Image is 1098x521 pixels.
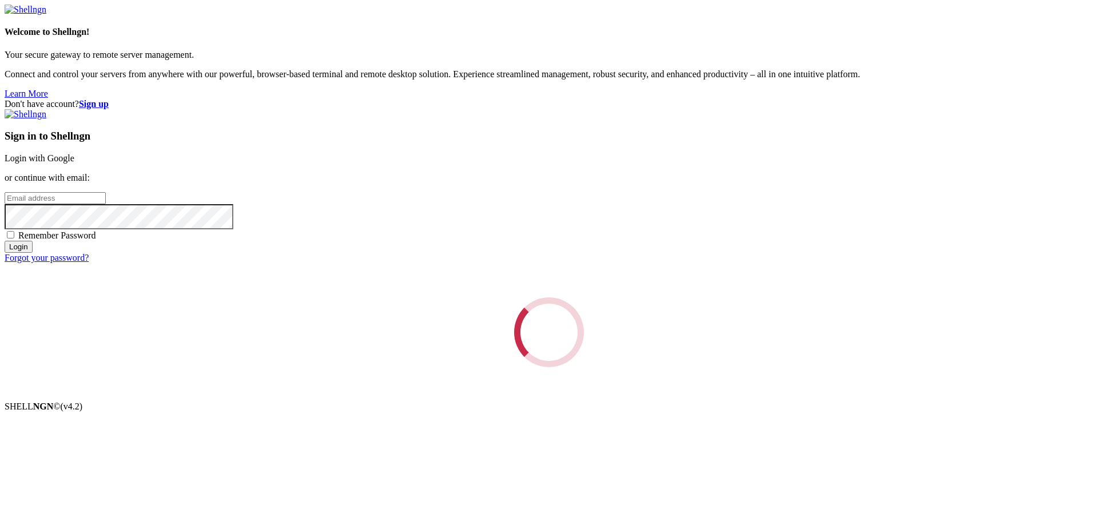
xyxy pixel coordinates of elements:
img: Shellngn [5,109,46,120]
a: Sign up [79,99,109,109]
p: or continue with email: [5,173,1093,183]
h4: Welcome to Shellngn! [5,27,1093,37]
h3: Sign in to Shellngn [5,130,1093,142]
a: Login with Google [5,153,74,163]
img: Shellngn [5,5,46,15]
p: Your secure gateway to remote server management. [5,50,1093,60]
input: Remember Password [7,231,14,238]
b: NGN [33,401,54,411]
div: Don't have account? [5,99,1093,109]
span: SHELL © [5,401,82,411]
p: Connect and control your servers from anywhere with our powerful, browser-based terminal and remo... [5,69,1093,79]
div: Loading... [504,287,595,378]
a: Forgot your password? [5,253,89,263]
input: Login [5,241,33,253]
a: Learn More [5,89,48,98]
span: Remember Password [18,230,96,240]
span: 4.2.0 [61,401,83,411]
input: Email address [5,192,106,204]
